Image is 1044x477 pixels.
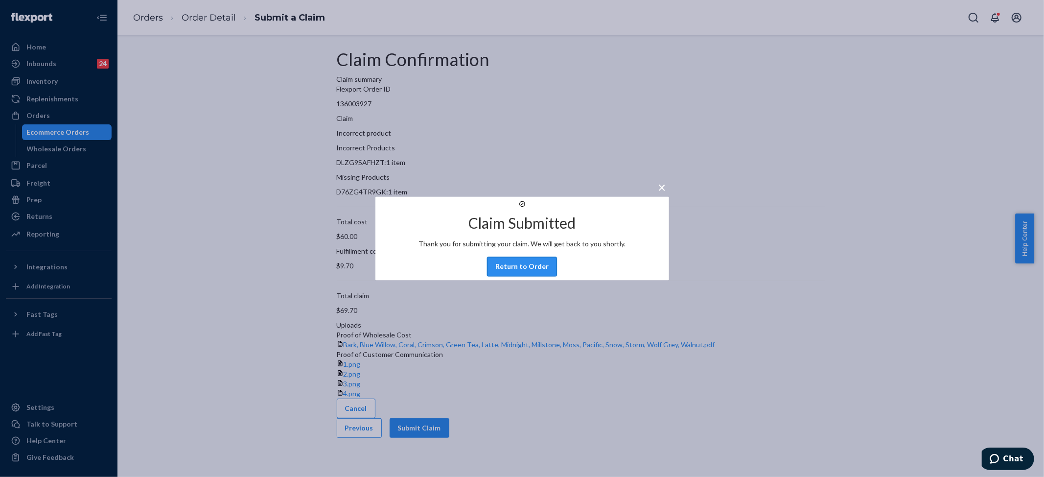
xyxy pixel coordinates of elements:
[982,448,1034,472] iframe: Opens a widget where you can chat to one of our agents
[658,179,666,196] span: ×
[468,215,576,232] h2: Claim Submitted
[487,257,557,277] button: Return to Order
[418,239,626,249] p: Thank you for submitting your claim. We will get back to you shortly.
